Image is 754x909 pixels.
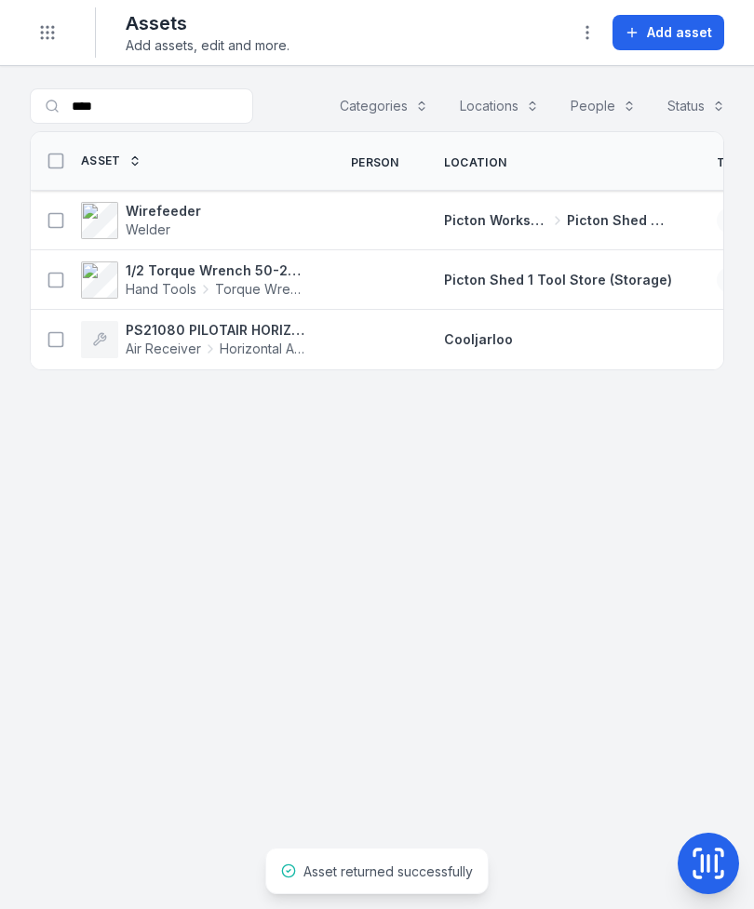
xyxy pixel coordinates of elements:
[303,863,473,879] span: Asset returned successfully
[81,202,201,239] a: WirefeederWelder
[444,331,513,347] span: Cooljarloo
[126,36,289,55] span: Add assets, edit and more.
[444,211,549,230] span: Picton Workshops & Bays
[559,88,648,124] button: People
[444,211,672,230] a: Picton Workshops & BaysPicton Shed 2 Fabrication Shop
[215,280,306,299] span: Torque Wrench
[351,155,399,170] span: Person
[647,23,712,42] span: Add asset
[444,330,513,349] a: Cooljarloo
[567,211,672,230] span: Picton Shed 2 Fabrication Shop
[126,10,289,36] h2: Assets
[126,321,306,340] strong: PS21080 PILOTAIR HORIZONTAL AIR RECEIVER
[328,88,440,124] button: Categories
[126,202,201,221] strong: Wirefeeder
[81,261,306,299] a: 1/2 Torque Wrench 50-250 ft/lbs 4445Hand ToolsTorque Wrench
[444,272,672,287] span: Picton Shed 1 Tool Store (Storage)
[444,155,506,170] span: Location
[81,154,121,168] span: Asset
[30,15,65,50] button: Toggle navigation
[655,88,737,124] button: Status
[126,261,306,280] strong: 1/2 Torque Wrench 50-250 ft/lbs 4445
[126,280,196,299] span: Hand Tools
[717,155,742,170] span: Tag
[81,154,141,168] a: Asset
[613,15,724,50] button: Add asset
[126,340,201,358] span: Air Receiver
[444,271,672,289] a: Picton Shed 1 Tool Store (Storage)
[448,88,551,124] button: Locations
[126,221,170,237] span: Welder
[81,321,306,358] a: PS21080 PILOTAIR HORIZONTAL AIR RECEIVERAir ReceiverHorizontal Air Receiver
[220,340,306,358] span: Horizontal Air Receiver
